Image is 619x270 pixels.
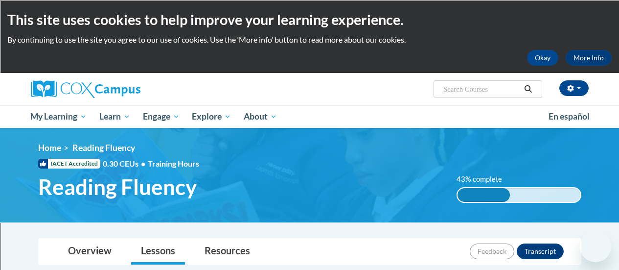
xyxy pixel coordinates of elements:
a: En español [542,106,596,127]
span: 0.30 CEUs [103,158,148,169]
span: • [141,159,145,168]
div: 43% complete [458,188,510,202]
span: Training Hours [148,159,199,168]
a: Home [38,143,61,153]
span: En español [549,111,590,122]
a: Learn [93,105,137,128]
a: My Learning [24,105,93,128]
span: Explore [192,111,231,123]
button: Account Settings [559,80,589,96]
span: Engage [143,111,180,123]
label: 43% complete [457,174,513,185]
a: Engage [137,105,186,128]
span: Reading Fluency [72,143,135,153]
span: My Learning [30,111,87,123]
span: IACET Accredited [38,159,100,169]
img: Cox Campus [31,80,140,98]
a: Explore [185,105,237,128]
span: About [244,111,277,123]
a: About [237,105,283,128]
span: Reading Fluency [38,174,197,200]
button: Search [521,83,535,95]
div: Main menu [23,105,596,128]
span: Learn [99,111,130,123]
input: Search Courses [442,83,521,95]
iframe: Button to launch messaging window [580,231,611,262]
a: Cox Campus [31,80,207,98]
